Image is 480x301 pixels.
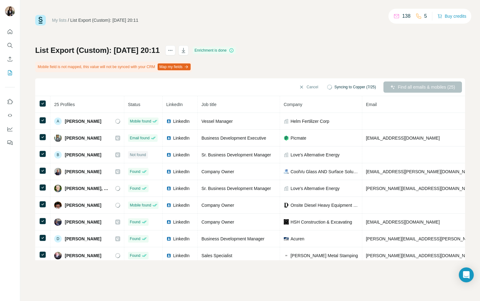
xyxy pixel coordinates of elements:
span: [PERSON_NAME][EMAIL_ADDRESS][DOMAIN_NAME] [366,186,476,191]
span: Job title [202,102,216,107]
span: Helm Fertilizer Corp [291,118,329,124]
span: [PERSON_NAME] [65,118,101,124]
span: Sr. Business Development Manager [202,186,271,191]
button: Search [5,40,15,51]
img: Avatar [54,168,62,175]
span: Business Development Manager [202,236,264,241]
li: / [68,17,69,23]
img: LinkedIn logo [166,220,171,225]
span: [PERSON_NAME] [65,252,101,259]
span: [PERSON_NAME][EMAIL_ADDRESS][DOMAIN_NAME] [366,253,476,258]
span: Company Owner [202,220,234,225]
span: Not found [130,152,146,158]
span: [EMAIL_ADDRESS][DOMAIN_NAME] [366,220,440,225]
p: 138 [402,12,411,20]
span: [PERSON_NAME], BSME [65,185,109,192]
span: Status [128,102,140,107]
img: company-logo [284,203,289,208]
div: List Export (Custom): [DATE] 20:11 [70,17,138,23]
span: Found [130,186,140,191]
span: Onsite Diesel Heavy Equipment Repair welding & line boring [291,202,358,208]
span: Love's Alternative Energy [291,185,340,192]
span: LinkedIn [173,185,190,192]
span: LinkedIn [173,202,190,208]
span: Email [366,102,377,107]
button: Use Surfe on LinkedIn [5,96,15,107]
img: LinkedIn logo [166,236,171,241]
span: Mobile found [130,118,151,124]
img: Avatar [54,218,62,226]
span: [EMAIL_ADDRESS][DOMAIN_NAME] [366,136,440,141]
span: HSH Construction & Excavating [291,219,352,225]
img: LinkedIn logo [166,186,171,191]
span: 25 Profiles [54,102,75,107]
img: company-logo [284,169,289,174]
span: LinkedIn [173,236,190,242]
span: Sales Specialist [202,253,232,258]
span: LinkedIn [173,135,190,141]
span: Found [130,253,140,258]
span: Found [130,169,140,174]
img: Avatar [54,252,62,259]
span: [EMAIL_ADDRESS][PERSON_NAME][DOMAIN_NAME] [366,169,476,174]
img: LinkedIn logo [166,169,171,174]
div: B [54,151,62,159]
span: [PERSON_NAME] [65,135,101,141]
div: Enrichment is done [193,47,236,54]
img: Avatar [54,134,62,142]
span: Email found [130,135,150,141]
button: Dashboard [5,123,15,135]
span: LinkedIn [173,219,190,225]
span: Found [130,236,140,242]
span: Company [284,102,302,107]
span: [PERSON_NAME] [65,169,101,175]
img: company-logo [284,219,289,224]
img: company-logo [284,236,289,241]
img: LinkedIn logo [166,152,171,157]
span: LinkedIn [173,152,190,158]
h1: List Export (Custom): [DATE] 20:11 [35,45,160,55]
span: LinkedIn [173,169,190,175]
span: Picmate [291,135,307,141]
span: Sr. Business Development Manager [202,152,271,157]
img: Avatar [5,6,15,16]
span: CoolVu Glass AND Surface Solutions [291,169,358,175]
span: LinkedIn [166,102,183,107]
span: [PERSON_NAME] Metal Stamping [291,252,358,259]
p: 5 [424,12,427,20]
img: Avatar [54,185,62,192]
img: LinkedIn logo [166,119,171,124]
button: My lists [5,67,15,78]
div: Mobile field is not mapped, this value will not be synced with your CRM [35,62,192,72]
img: LinkedIn logo [166,136,171,141]
span: [PERSON_NAME] [65,236,101,242]
div: Open Intercom Messenger [459,267,474,282]
img: LinkedIn logo [166,253,171,258]
span: Syncing to Copper (7/25) [335,84,376,90]
img: LinkedIn logo [166,203,171,208]
span: LinkedIn [173,118,190,124]
button: Use Surfe API [5,110,15,121]
span: Vessel Manager [202,119,233,124]
img: Avatar [54,201,62,209]
span: Found [130,219,140,225]
a: My lists [52,18,67,23]
button: Enrich CSV [5,53,15,65]
span: Mobile found [130,202,151,208]
span: [PERSON_NAME] [65,152,101,158]
span: Business Development Executive [202,136,266,141]
button: Buy credits [437,12,466,21]
span: [PERSON_NAME] [65,219,101,225]
span: Acuren [291,236,304,242]
img: company-logo [284,253,289,258]
span: LinkedIn [173,252,190,259]
img: company-logo [284,136,289,141]
button: Map my fields [158,63,191,70]
img: Surfe Logo [35,15,46,25]
button: actions [165,45,175,55]
span: Company Owner [202,203,234,208]
div: D [54,235,62,243]
button: Feedback [5,137,15,148]
div: A [54,118,62,125]
span: Company Owner [202,169,234,174]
